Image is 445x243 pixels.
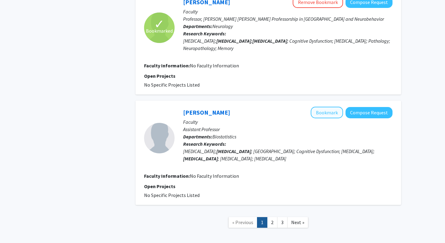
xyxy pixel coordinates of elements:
b: Faculty Information: [144,63,190,69]
b: [MEDICAL_DATA] [183,155,218,162]
button: Compose Request to Yuriko Katsumata [346,107,393,118]
b: Research Keywords: [183,141,226,147]
a: Previous Page [228,217,257,228]
b: Departments: [183,134,212,140]
a: 1 [257,217,267,228]
span: No Faculty Information [190,173,239,179]
p: Open Projects [144,72,393,80]
p: Faculty [183,8,393,15]
div: [MEDICAL_DATA]; ; ; Cognitive Dysfunction; [MEDICAL_DATA]; Pathology; Neuropathology; Memory [183,37,393,52]
span: « Previous [232,219,253,225]
a: 2 [267,217,277,228]
span: ✓ [154,21,165,27]
b: [MEDICAL_DATA] [252,38,287,44]
span: No Specific Projects Listed [144,82,200,88]
span: Next » [291,219,304,225]
p: Professor, [PERSON_NAME] [PERSON_NAME] Professorship in [GEOGRAPHIC_DATA] and Neurobehavior [183,15,393,23]
p: Faculty [183,118,393,126]
span: No Faculty Information [190,63,239,69]
b: [MEDICAL_DATA] [216,38,251,44]
a: 3 [277,217,288,228]
span: Biostatistics [212,134,236,140]
p: Assistant Professor [183,126,393,133]
span: Bookmarked [146,27,173,34]
a: Next [287,217,308,228]
b: Faculty Information: [144,173,190,179]
nav: Page navigation [136,211,401,236]
b: Research Keywords: [183,30,226,37]
b: [MEDICAL_DATA] [216,148,251,154]
span: Neurology [212,23,233,29]
span: No Specific Projects Listed [144,192,200,198]
a: [PERSON_NAME] [183,109,230,116]
iframe: Chat [5,216,26,238]
b: Departments: [183,23,212,29]
div: [MEDICAL_DATA]; ; [GEOGRAPHIC_DATA]; Cognitive Dysfunction; [MEDICAL_DATA]; ; [MEDICAL_DATA]; [ME... [183,148,393,162]
button: Add Yuriko Katsumata to Bookmarks [311,107,343,118]
p: Open Projects [144,183,393,190]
